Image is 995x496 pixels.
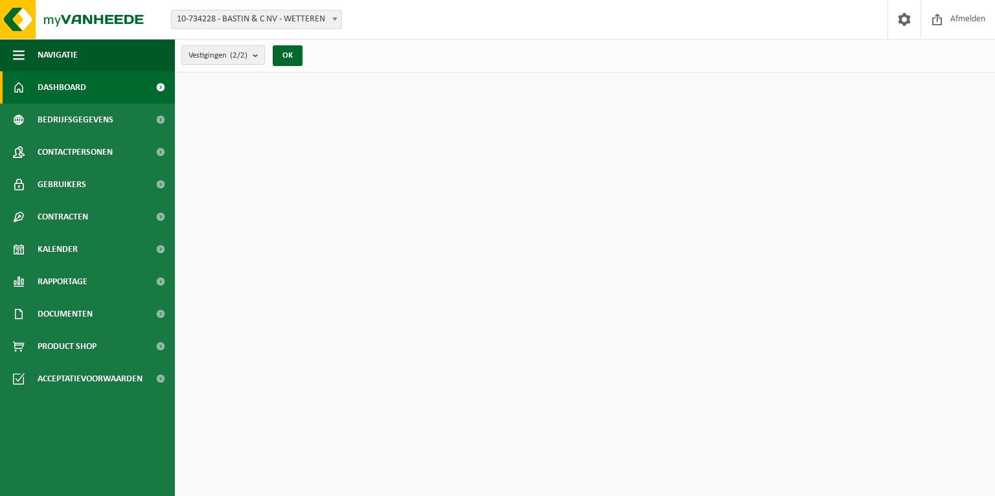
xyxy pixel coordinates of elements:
span: 10-734228 - BASTIN & C NV - WETTEREN [171,10,342,29]
span: Vestigingen [189,46,247,65]
span: Navigatie [38,39,78,71]
span: Bedrijfsgegevens [38,104,113,136]
span: Contracten [38,201,88,233]
span: Acceptatievoorwaarden [38,363,143,395]
span: Product Shop [38,330,97,363]
span: Dashboard [38,71,86,104]
button: Vestigingen(2/2) [181,45,265,65]
span: Contactpersonen [38,136,113,168]
span: 10-734228 - BASTIN & C NV - WETTEREN [172,10,341,28]
button: OK [273,45,303,66]
iframe: chat widget [6,468,216,496]
span: Rapportage [38,265,87,298]
count: (2/2) [230,51,247,60]
span: Gebruikers [38,168,86,201]
span: Kalender [38,233,78,265]
span: Documenten [38,298,93,330]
